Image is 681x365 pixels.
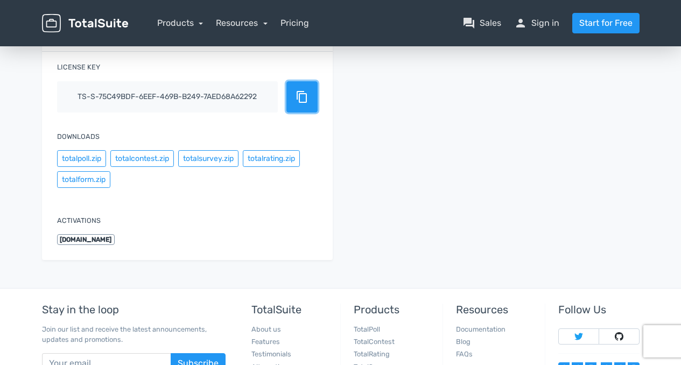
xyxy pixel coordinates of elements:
[572,13,640,33] a: Start for Free
[615,332,623,341] img: Follow TotalSuite on Github
[42,14,128,33] img: TotalSuite for WordPress
[216,18,268,28] a: Resources
[42,304,226,315] h5: Stay in the loop
[456,350,473,358] a: FAQs
[251,304,332,315] h5: TotalSuite
[251,325,281,333] a: About us
[57,171,110,188] button: totalform.zip
[574,332,583,341] img: Follow TotalSuite on Twitter
[280,17,309,30] a: Pricing
[57,62,100,72] label: License key
[243,150,300,167] button: totalrating.zip
[157,18,203,28] a: Products
[57,131,100,142] label: Downloads
[286,81,318,113] button: content_copy
[57,150,106,167] button: totalpoll.zip
[354,338,395,346] a: TotalContest
[456,304,537,315] h5: Resources
[462,17,501,30] a: question_answerSales
[178,150,238,167] button: totalsurvey.zip
[110,150,174,167] button: totalcontest.zip
[514,17,559,30] a: personSign in
[354,304,434,315] h5: Products
[57,215,101,226] label: Activations
[462,17,475,30] span: question_answer
[251,350,291,358] a: Testimonials
[296,90,308,103] span: content_copy
[354,350,390,358] a: TotalRating
[558,304,639,315] h5: Follow Us
[354,325,380,333] a: TotalPoll
[514,17,527,30] span: person
[57,234,115,245] span: [DOMAIN_NAME]
[456,325,506,333] a: Documentation
[456,338,471,346] a: Blog
[251,338,280,346] a: Features
[42,324,226,345] p: Join our list and receive the latest announcements, updates and promotions.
